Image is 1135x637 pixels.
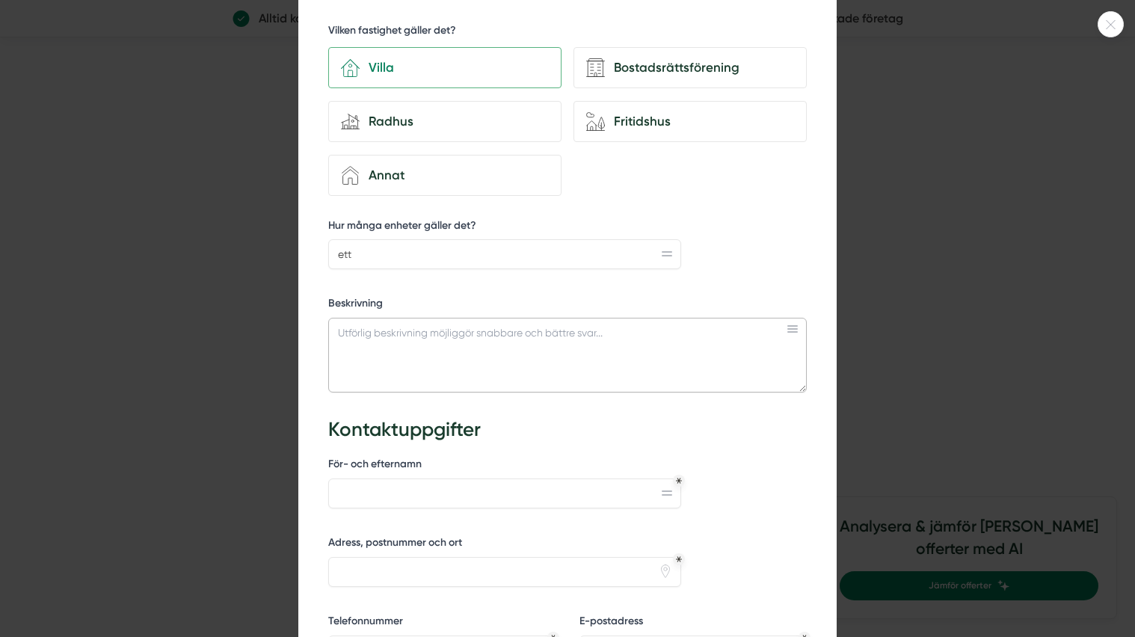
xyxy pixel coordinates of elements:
label: Hur många enheter gäller det? [328,218,681,237]
h3: Kontaktuppgifter [328,416,807,443]
label: Telefonnummer [328,614,556,633]
label: E-postadress [579,614,807,633]
label: Beskrivning [328,296,807,315]
label: Adress, postnummer och ort [328,535,681,554]
h5: Vilken fastighet gäller det? [328,23,456,42]
label: För- och efternamn [328,457,681,476]
div: Obligatoriskt [676,556,682,562]
div: Obligatoriskt [676,478,682,484]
